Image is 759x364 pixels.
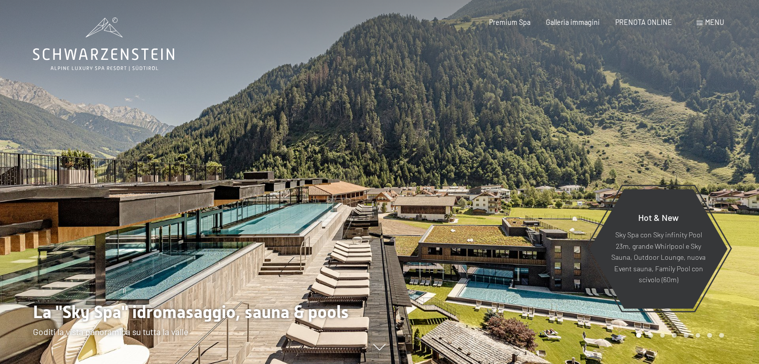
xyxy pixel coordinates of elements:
a: Hot & New Sky Spa con Sky infinity Pool 23m, grande Whirlpool e Sky Sauna, Outdoor Lounge, nuova ... [589,188,728,309]
a: Premium Spa [489,18,530,26]
div: Carousel Pagination [633,333,724,338]
span: Hot & New [638,212,679,223]
div: Carousel Page 6 [696,333,701,338]
span: Menu [705,18,724,26]
div: Carousel Page 3 [660,333,665,338]
div: Carousel Page 1 (Current Slide) [636,333,641,338]
div: Carousel Page 8 [719,333,724,338]
div: Carousel Page 7 [707,333,712,338]
a: Galleria immagini [546,18,600,26]
div: Carousel Page 5 [684,333,689,338]
div: Carousel Page 4 [672,333,677,338]
a: PRENOTA ONLINE [615,18,672,26]
p: Sky Spa con Sky infinity Pool 23m, grande Whirlpool e Sky Sauna, Outdoor Lounge, nuova Event saun... [611,229,706,286]
div: Carousel Page 2 [648,333,653,338]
